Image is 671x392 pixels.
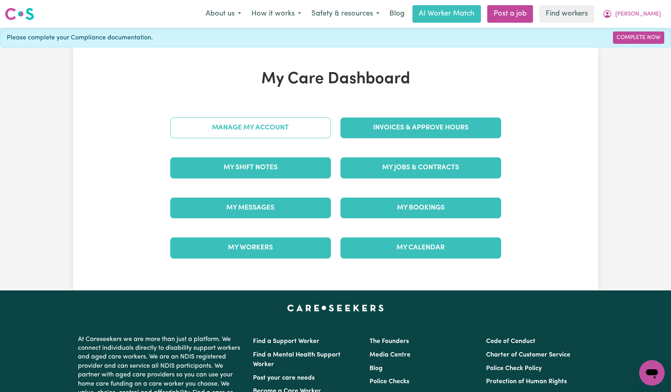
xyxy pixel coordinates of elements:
a: Invoices & Approve Hours [340,118,501,138]
a: AI Worker Match [412,5,481,23]
button: My Account [597,6,666,22]
a: Blog [370,365,383,372]
img: Careseekers logo [5,7,34,21]
a: My Workers [170,237,331,258]
a: Protection of Human Rights [486,378,567,385]
a: Find a Mental Health Support Worker [253,352,340,368]
a: My Jobs & Contracts [340,157,501,178]
a: My Calendar [340,237,501,258]
a: Post a job [487,5,533,23]
a: Police Check Policy [486,365,542,372]
a: Find workers [539,5,594,23]
a: Find a Support Worker [253,338,319,345]
a: Manage My Account [170,118,331,138]
button: Safety & resources [306,6,385,22]
span: [PERSON_NAME] [615,10,661,19]
a: Police Checks [370,378,409,385]
a: Media Centre [370,352,410,358]
a: Careseekers logo [5,5,34,23]
a: Code of Conduct [486,338,535,345]
a: My Shift Notes [170,157,331,178]
a: The Founders [370,338,409,345]
iframe: Button to launch messaging window [639,360,665,386]
span: Please complete your Compliance documentation. [7,33,153,43]
button: How it works [246,6,306,22]
a: Complete Now [613,31,664,44]
a: Careseekers home page [287,305,384,311]
a: Blog [385,5,409,23]
a: Charter of Customer Service [486,352,570,358]
a: My Bookings [340,198,501,218]
a: My Messages [170,198,331,218]
a: Post your care needs [253,375,315,381]
button: About us [200,6,246,22]
h1: My Care Dashboard [165,70,506,89]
